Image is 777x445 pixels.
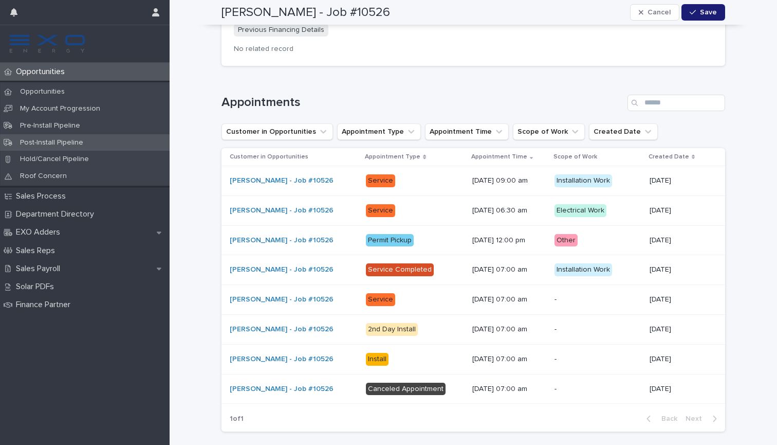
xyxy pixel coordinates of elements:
[681,4,725,21] button: Save
[650,176,709,185] p: [DATE]
[700,9,717,16] span: Save
[12,282,62,292] p: Solar PDFs
[366,353,388,366] div: Install
[221,374,725,404] tr: [PERSON_NAME] - Job #10526 Canceled Appointment[DATE] 07:00 am-[DATE]
[365,151,420,163] p: Appointment Type
[554,263,612,276] div: Installation Work
[425,123,509,140] button: Appointment Time
[650,236,709,245] p: [DATE]
[627,95,725,111] input: Search
[366,263,434,276] div: Service Completed
[472,265,546,274] p: [DATE] 07:00 am
[230,206,334,215] a: [PERSON_NAME] - Job #10526
[630,4,679,21] button: Cancel
[650,355,709,364] p: [DATE]
[12,191,74,201] p: Sales Process
[366,204,395,217] div: Service
[655,415,677,422] span: Back
[554,204,606,217] div: Electrical Work
[554,325,641,334] p: -
[337,123,421,140] button: Appointment Type
[472,176,546,185] p: [DATE] 09:00 am
[230,295,334,304] a: [PERSON_NAME] - Job #10526
[12,227,68,237] p: EXO Adders
[472,325,546,334] p: [DATE] 07:00 am
[230,151,308,163] p: Customer in Opportunities
[366,234,414,247] div: Permit Pickup
[221,314,725,344] tr: [PERSON_NAME] - Job #10526 2nd Day Install[DATE] 07:00 am-[DATE]
[221,95,623,110] h1: Appointments
[221,285,725,315] tr: [PERSON_NAME] - Job #10526 Service[DATE] 07:00 am-[DATE]
[553,151,597,163] p: Scope of Work
[650,385,709,394] p: [DATE]
[230,176,334,185] a: [PERSON_NAME] - Job #10526
[12,246,63,256] p: Sales Reps
[554,234,578,247] div: Other
[650,325,709,334] p: [DATE]
[472,355,546,364] p: [DATE] 07:00 am
[554,295,641,304] p: -
[221,166,725,195] tr: [PERSON_NAME] - Job #10526 Service[DATE] 09:00 amInstallation Work[DATE]
[650,265,709,274] p: [DATE]
[230,385,334,394] a: [PERSON_NAME] - Job #10526
[472,206,546,215] p: [DATE] 06:30 am
[649,151,689,163] p: Created Date
[638,414,681,423] button: Back
[366,323,418,336] div: 2nd Day Install
[221,255,725,285] tr: [PERSON_NAME] - Job #10526 Service Completed[DATE] 07:00 amInstallation Work[DATE]
[650,295,709,304] p: [DATE]
[647,9,671,16] span: Cancel
[681,414,725,423] button: Next
[221,225,725,255] tr: [PERSON_NAME] - Job #10526 Permit Pickup[DATE] 12:00 pmOther[DATE]
[12,155,97,164] p: Hold/Cancel Pipeline
[12,87,73,96] p: Opportunities
[366,174,395,187] div: Service
[221,344,725,374] tr: [PERSON_NAME] - Job #10526 Install[DATE] 07:00 am-[DATE]
[221,195,725,225] tr: [PERSON_NAME] - Job #10526 Service[DATE] 06:30 amElectrical Work[DATE]
[12,300,79,310] p: Finance Partner
[234,45,713,54] p: No related record
[221,123,333,140] button: Customer in Opportunities
[472,385,546,394] p: [DATE] 07:00 am
[230,355,334,364] a: [PERSON_NAME] - Job #10526
[589,123,658,140] button: Created Date
[554,385,641,394] p: -
[513,123,585,140] button: Scope of Work
[12,172,75,181] p: Roof Concern
[12,209,102,219] p: Department Directory
[366,383,446,396] div: Canceled Appointment
[230,236,334,245] a: [PERSON_NAME] - Job #10526
[12,138,91,147] p: Post-Install Pipeline
[234,24,328,37] p: Previous Financing Details
[471,151,527,163] p: Appointment Time
[12,67,73,77] p: Opportunities
[686,415,708,422] span: Next
[472,295,546,304] p: [DATE] 07:00 am
[221,5,390,20] h2: [PERSON_NAME] - Job #10526
[230,265,334,274] a: [PERSON_NAME] - Job #10526
[8,33,86,54] img: FKS5r6ZBThi8E5hshIGi
[554,174,612,187] div: Installation Work
[221,406,252,432] p: 1 of 1
[472,236,546,245] p: [DATE] 12:00 pm
[554,355,641,364] p: -
[650,206,709,215] p: [DATE]
[366,293,395,306] div: Service
[12,121,88,130] p: Pre-Install Pipeline
[12,264,68,274] p: Sales Payroll
[230,325,334,334] a: [PERSON_NAME] - Job #10526
[12,104,108,113] p: My Account Progression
